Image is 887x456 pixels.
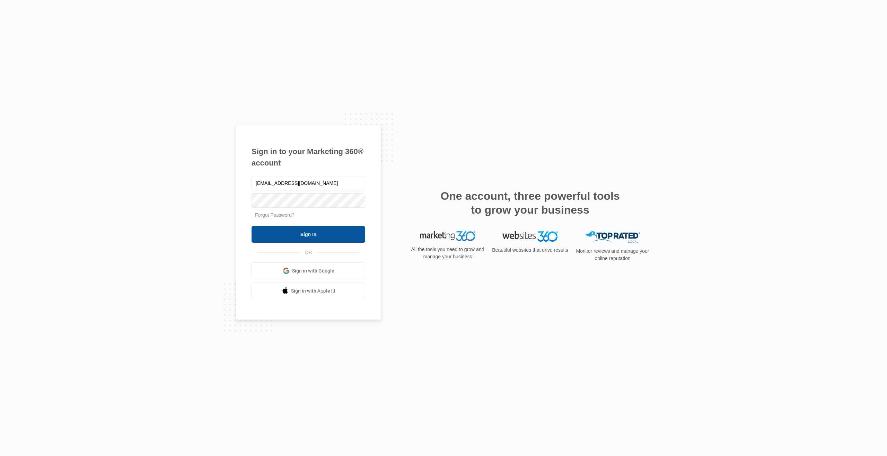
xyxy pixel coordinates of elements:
span: Sign in with Google [292,267,334,275]
img: Marketing 360 [420,231,475,241]
h1: Sign in to your Marketing 360® account [252,146,365,169]
p: Beautiful websites that drive results [491,247,569,254]
input: Email [252,176,365,190]
img: Websites 360 [502,231,558,241]
a: Forgot Password? [255,212,295,218]
span: OR [300,249,317,256]
span: Sign in with Apple Id [291,287,335,295]
a: Sign in with Apple Id [252,283,365,299]
p: All the tools you need to grow and manage your business [409,246,486,260]
img: Top Rated Local [585,231,640,243]
p: Monitor reviews and manage your online reputation [574,248,651,262]
h2: One account, three powerful tools to grow your business [438,189,622,217]
input: Sign In [252,226,365,243]
a: Sign in with Google [252,262,365,279]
